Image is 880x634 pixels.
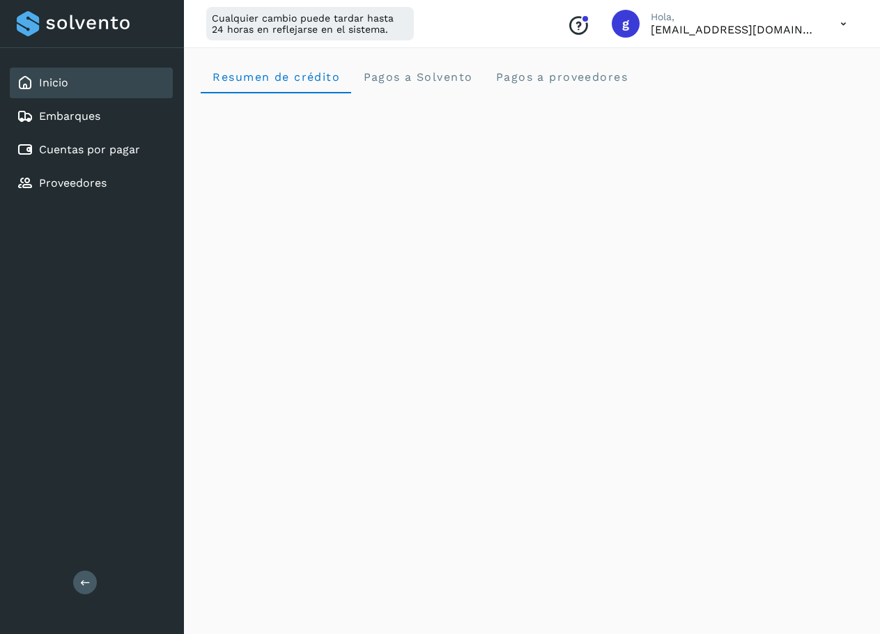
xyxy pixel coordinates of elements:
[206,7,414,40] div: Cualquier cambio puede tardar hasta 24 horas en reflejarse en el sistema.
[362,70,472,84] span: Pagos a Solvento
[39,76,68,89] a: Inicio
[212,70,340,84] span: Resumen de crédito
[39,143,140,156] a: Cuentas por pagar
[651,23,818,36] p: garvizu@joffroy.com
[39,176,107,190] a: Proveedores
[10,101,173,132] div: Embarques
[39,109,100,123] a: Embarques
[10,134,173,165] div: Cuentas por pagar
[495,70,628,84] span: Pagos a proveedores
[651,11,818,23] p: Hola,
[10,68,173,98] div: Inicio
[10,168,173,199] div: Proveedores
